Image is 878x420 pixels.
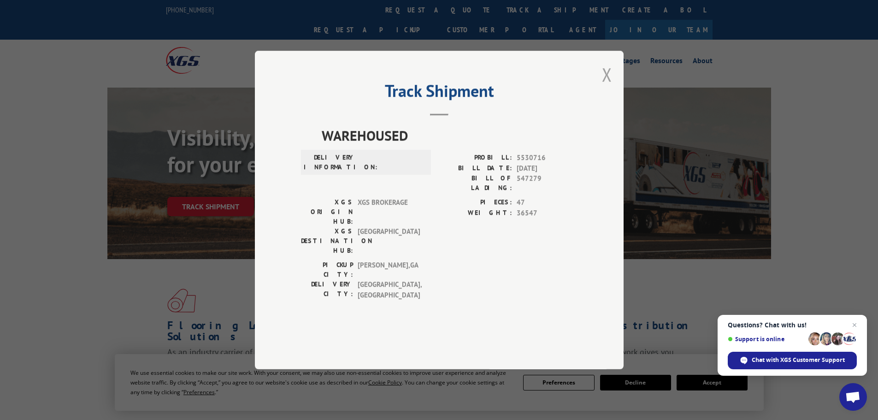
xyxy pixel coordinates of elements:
[752,356,845,364] span: Chat with XGS Customer Support
[728,336,805,343] span: Support is online
[358,279,420,300] span: [GEOGRAPHIC_DATA] , [GEOGRAPHIC_DATA]
[301,226,353,255] label: XGS DESTINATION HUB:
[728,352,857,369] div: Chat with XGS Customer Support
[839,383,867,411] div: Open chat
[517,208,577,219] span: 36547
[602,62,612,87] button: Close modal
[439,208,512,219] label: WEIGHT:
[358,260,420,279] span: [PERSON_NAME] , GA
[304,153,356,172] label: DELIVERY INFORMATION:
[358,226,420,255] span: [GEOGRAPHIC_DATA]
[301,197,353,226] label: XGS ORIGIN HUB:
[439,197,512,208] label: PIECES:
[358,197,420,226] span: XGS BROKERAGE
[439,173,512,193] label: BILL OF LADING:
[849,319,860,331] span: Close chat
[439,153,512,163] label: PROBILL:
[301,84,577,102] h2: Track Shipment
[517,153,577,163] span: 5530716
[517,173,577,193] span: 547279
[517,197,577,208] span: 47
[301,260,353,279] label: PICKUP CITY:
[439,163,512,174] label: BILL DATE:
[301,279,353,300] label: DELIVERY CITY:
[517,163,577,174] span: [DATE]
[322,125,577,146] span: WAREHOUSED
[728,321,857,329] span: Questions? Chat with us!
